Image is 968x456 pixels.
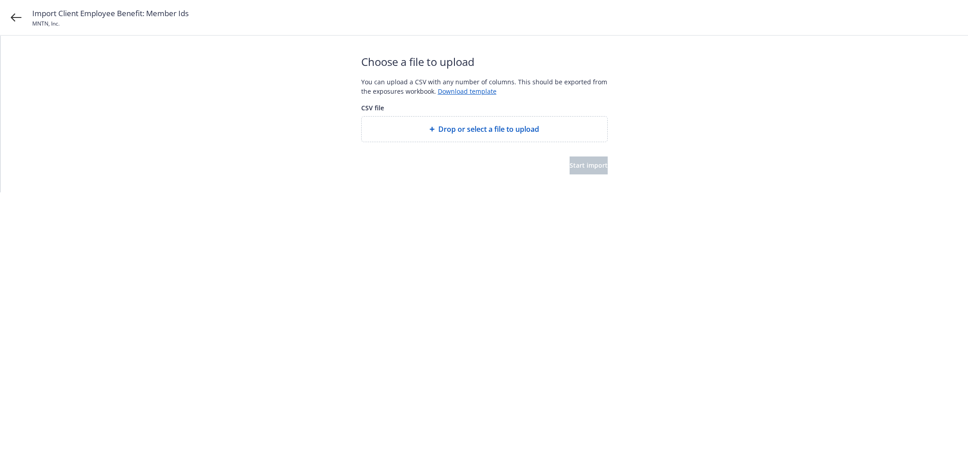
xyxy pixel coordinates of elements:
span: Choose a file to upload [361,54,608,70]
div: Drop or select a file to upload [361,116,608,142]
span: MNTN, Inc. [32,20,60,27]
a: Download template [438,87,497,96]
div: You can upload a CSV with any number of columns. This should be exported from the exposures workb... [361,77,608,96]
button: Start import [570,156,608,174]
span: Start import [570,161,608,169]
span: CSV file [361,103,608,113]
span: Import Client Employee Benefit: Member Ids [32,8,189,19]
span: Drop or select a file to upload [438,124,539,135]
